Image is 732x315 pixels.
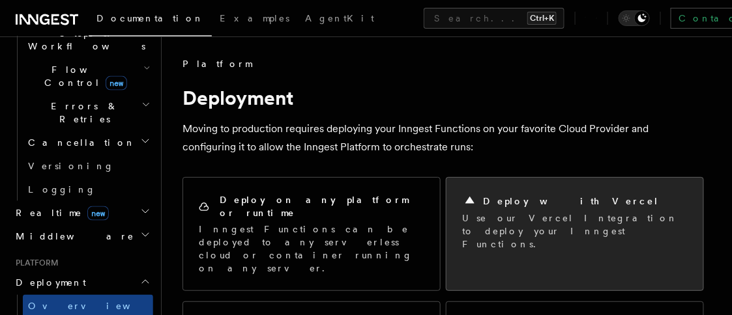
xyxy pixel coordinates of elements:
[28,184,96,195] span: Logging
[462,212,688,251] p: Use our Vercel Integration to deploy your Inngest Functions.
[619,10,650,26] button: Toggle dark mode
[106,76,127,90] span: new
[483,195,659,208] h2: Deploy with Vercel
[297,4,382,35] a: AgentKit
[23,21,153,58] button: Steps & Workflows
[199,223,424,275] p: Inngest Functions can be deployed to any serverless cloud or container running on any server.
[87,206,109,221] span: new
[23,178,153,201] a: Logging
[446,177,704,291] a: Deploy with VercelUse our Vercel Integration to deploy your Inngest Functions.
[220,193,424,219] h2: Deploy on any platform or runtime
[23,131,153,154] button: Cancellation
[10,225,153,248] button: Middleware
[527,12,557,25] kbd: Ctrl+K
[10,201,153,225] button: Realtimenew
[28,161,114,171] span: Versioning
[10,271,153,295] button: Deployment
[183,120,704,156] p: Moving to production requires deploying your Inngest Functions on your favorite Cloud Provider an...
[23,58,153,94] button: Flow Controlnew
[10,277,86,290] span: Deployment
[23,154,153,178] a: Versioning
[96,13,204,23] span: Documentation
[183,57,252,70] span: Platform
[10,230,134,243] span: Middleware
[183,177,441,291] a: Deploy on any platform or runtimeInngest Functions can be deployed to any serverless cloud or con...
[28,301,162,312] span: Overview
[23,63,143,89] span: Flow Control
[10,206,109,219] span: Realtime
[23,136,136,149] span: Cancellation
[23,100,141,126] span: Errors & Retries
[305,13,374,23] span: AgentKit
[424,8,564,29] button: Search...Ctrl+K
[23,27,145,53] span: Steps & Workflows
[10,258,59,269] span: Platform
[183,86,704,109] h1: Deployment
[89,4,212,36] a: Documentation
[23,94,153,131] button: Errors & Retries
[220,13,289,23] span: Examples
[212,4,297,35] a: Examples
